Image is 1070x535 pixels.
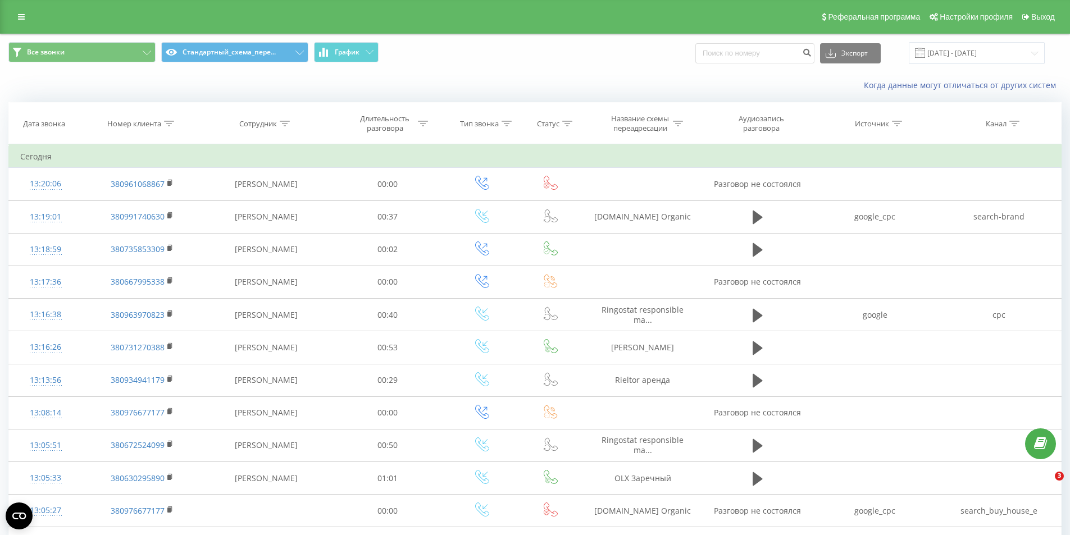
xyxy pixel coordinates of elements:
div: 13:17:36 [20,271,71,293]
a: 380667995338 [111,276,165,287]
a: 380672524099 [111,440,165,450]
iframe: Intercom live chat [1032,472,1059,499]
span: Настройки профиля [940,12,1013,21]
td: [PERSON_NAME] [202,396,330,429]
div: 13:05:33 [20,467,71,489]
div: 13:05:51 [20,435,71,456]
button: Open CMP widget [6,502,33,529]
a: 380934941179 [111,374,165,385]
td: 00:00 [330,495,445,527]
td: 01:01 [330,462,445,495]
td: OLX Заречный [583,462,703,495]
div: 13:13:56 [20,369,71,391]
div: Статус [537,119,559,129]
td: [DOMAIN_NAME] Organic [583,200,703,233]
td: [PERSON_NAME] [202,200,330,233]
span: Ringostat responsible ma... [602,304,684,325]
td: [DOMAIN_NAME] Organic [583,495,703,527]
td: 00:00 [330,396,445,429]
td: [PERSON_NAME] [202,364,330,396]
td: 00:37 [330,200,445,233]
td: [PERSON_NAME] [202,331,330,364]
td: [PERSON_NAME] [202,233,330,266]
div: Источник [855,119,889,129]
div: 13:16:26 [20,336,71,358]
td: 00:02 [330,233,445,266]
div: Тип звонка [460,119,499,129]
span: 3 [1055,472,1064,481]
span: Разговор не состоялся [714,505,801,516]
td: [PERSON_NAME] [202,429,330,461]
a: 380991740630 [111,211,165,222]
div: 13:19:01 [20,206,71,228]
td: [PERSON_NAME] [202,266,330,298]
div: Длительность разговора [355,114,415,133]
a: Когда данные могут отличаться от других систем [864,80,1062,90]
button: График [314,42,379,62]
div: 13:20:06 [20,173,71,195]
a: 380976677177 [111,407,165,418]
a: 380731270388 [111,342,165,353]
span: Разговор не состоялся [714,407,801,418]
td: 00:29 [330,364,445,396]
td: 00:00 [330,168,445,200]
td: [PERSON_NAME] [583,331,703,364]
button: Экспорт [820,43,881,63]
td: [PERSON_NAME] [202,168,330,200]
div: 13:08:14 [20,402,71,424]
td: google_cpc [813,495,937,527]
div: Название схемы переадресации [610,114,670,133]
span: Разговор не состоялся [714,276,801,287]
td: google [813,299,937,331]
a: 380963970823 [111,309,165,320]
input: Поиск по номеру [695,43,814,63]
div: Канал [986,119,1007,129]
span: Ringostat responsible ma... [602,435,684,455]
a: 380961068867 [111,179,165,189]
span: Все звонки [27,48,65,57]
span: Разговор не состоялся [714,179,801,189]
td: 00:00 [330,266,445,298]
td: Rieltor аренда [583,364,703,396]
div: Номер клиента [107,119,161,129]
div: 13:16:38 [20,304,71,326]
div: Аудиозапись разговора [725,114,798,133]
td: cpc [937,299,1061,331]
td: google_cpc [813,200,937,233]
span: Выход [1031,12,1055,21]
button: Все звонки [8,42,156,62]
td: 00:53 [330,331,445,364]
td: [PERSON_NAME] [202,299,330,331]
span: График [335,48,359,56]
td: [PERSON_NAME] [202,462,330,495]
td: 00:50 [330,429,445,461]
button: Стандартный_схема_пере... [161,42,308,62]
td: search-brand [937,200,1061,233]
td: search_buy_house_e [937,495,1061,527]
span: Реферальная программа [828,12,920,21]
a: 380735853309 [111,244,165,254]
div: 13:05:27 [20,500,71,522]
div: Дата звонка [23,119,65,129]
td: 00:40 [330,299,445,331]
a: 380630295890 [111,473,165,483]
div: Сотрудник [239,119,277,129]
div: 13:18:59 [20,239,71,260]
a: 380976677177 [111,505,165,516]
td: Сегодня [9,145,1062,168]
